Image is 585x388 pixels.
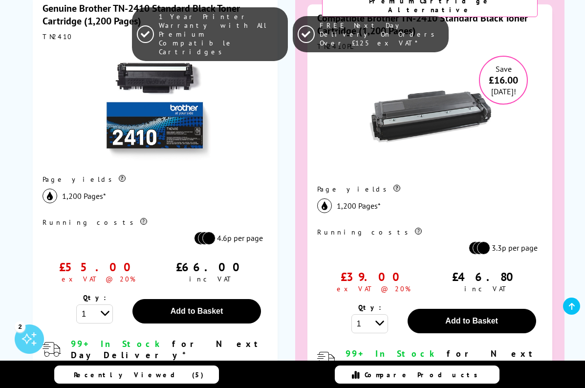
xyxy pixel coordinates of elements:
div: Page yields [317,185,542,194]
div: Page yields [43,175,268,184]
img: Compatible Brother TN-2410 Standard Black Toner Cartridge (1,200 Pages) [369,56,491,178]
li: 3.3p per page [317,241,538,255]
span: for Next Day Delivery* [346,348,539,370]
span: [DATE]! [491,86,516,96]
div: Running costs [43,218,268,227]
span: Add to Basket [445,317,498,325]
div: ex VAT @ 20% [337,284,411,293]
span: £16.00 [480,74,527,86]
span: 99+ In Stock [71,338,164,349]
div: £39.00 [341,269,407,284]
button: Add to Basket [408,309,536,333]
div: inc VAT [464,284,509,293]
img: black_icon.svg [317,198,332,213]
div: ex VAT @ 20% [62,275,135,283]
img: black_icon.svg [43,189,57,203]
a: Compare Products [335,366,499,384]
li: 4.6p per page [43,232,263,245]
div: £46.80 [452,269,520,284]
span: Compare Products [365,370,483,379]
span: Recently Viewed (5) [74,370,204,379]
a: Recently Viewed (5) [54,366,219,384]
img: Brother TN-2410 Standard Black Toner Cartridge (1,200 Pages) [94,46,216,168]
span: Save [496,64,512,74]
div: 2 [15,321,25,332]
span: 99+ In Stock [346,348,438,359]
div: £55.00 [59,259,138,275]
div: Running costs [317,228,542,237]
span: 1,200 Pages* [62,191,106,201]
span: 1,200 Pages* [337,201,381,211]
div: £66.00 [176,259,247,275]
span: for Next Day Delivery* [71,338,264,361]
button: Add to Basket [132,299,261,323]
span: Qty: [83,293,106,302]
span: FREE Next Day Delivery On Orders Over £125 ex VAT* [320,21,443,47]
span: 1 Year Printer Warranty with All Premium Compatible Cartridges [159,12,282,56]
span: Qty: [358,303,381,312]
div: inc VAT [189,275,234,283]
span: Add to Basket [171,307,223,315]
